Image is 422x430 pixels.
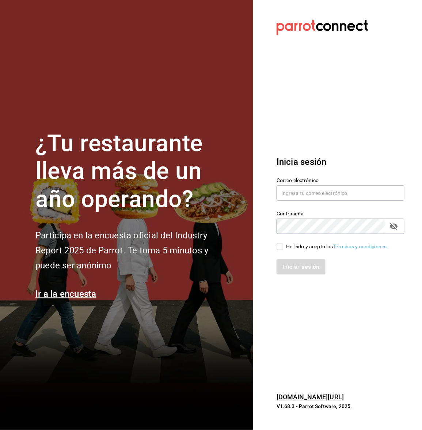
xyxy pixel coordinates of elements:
[277,393,344,401] a: [DOMAIN_NAME][URL]
[35,228,233,273] h2: Participa en la encuesta oficial del Industry Report 2025 de Parrot. Te toma 5 minutos y puede se...
[286,243,388,250] div: He leído y acepto los
[277,211,404,216] label: Contraseña
[277,403,404,410] p: V1.68.3 - Parrot Software, 2025.
[333,244,388,249] a: Términos y condiciones.
[388,220,400,233] button: passwordField
[35,289,96,299] a: Ir a la encuesta
[277,178,404,183] label: Correo electrónico
[277,185,404,201] input: Ingresa tu correo electrónico
[35,129,233,214] h1: ¿Tu restaurante lleva más de un año operando?
[277,155,404,169] h3: Inicia sesión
